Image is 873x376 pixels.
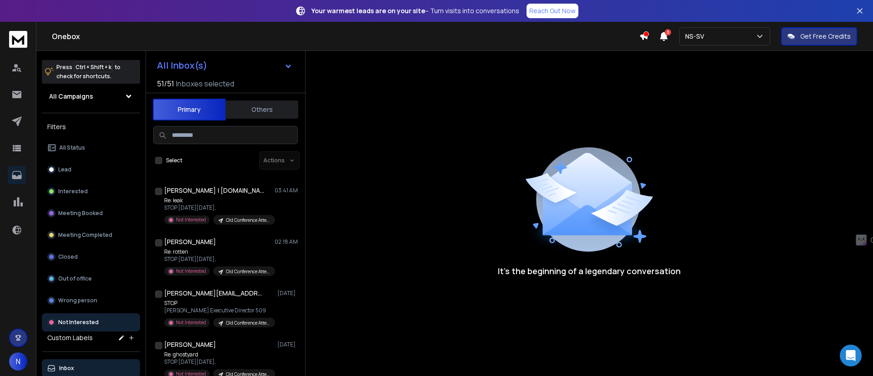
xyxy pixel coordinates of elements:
[58,253,78,261] p: Closed
[42,226,140,244] button: Meeting Completed
[42,270,140,288] button: Out of office
[150,56,300,75] button: All Inbox(s)
[42,160,140,179] button: Lead
[58,297,97,304] p: Wrong person
[42,87,140,105] button: All Campaigns
[59,144,85,151] p: All Status
[52,31,639,42] h1: Onebox
[74,62,113,72] span: Ctrl + Shift + k
[42,204,140,222] button: Meeting Booked
[164,289,264,298] h1: [PERSON_NAME][EMAIL_ADDRESS][DOMAIN_NAME]
[176,268,206,275] p: Not Interested
[275,238,298,246] p: 02:18 AM
[49,92,93,101] h1: All Campaigns
[277,290,298,297] p: [DATE]
[9,352,27,371] button: N
[311,6,425,15] strong: Your warmest leads are on your site
[164,300,273,307] p: STOP
[275,187,298,194] p: 03:41 AM
[176,216,206,223] p: Not Interested
[164,237,216,246] h1: [PERSON_NAME]
[226,217,270,224] p: Old Conference Attendees
[164,351,273,358] p: Re: ghostyard
[164,340,216,349] h1: [PERSON_NAME]
[527,4,578,18] a: Reach Out Now
[665,29,671,35] span: 3
[42,291,140,310] button: Wrong person
[42,248,140,266] button: Closed
[58,166,71,173] p: Lead
[781,27,857,45] button: Get Free Credits
[498,265,681,277] p: It’s the beginning of a legendary conversation
[800,32,851,41] p: Get Free Credits
[42,182,140,201] button: Interested
[59,365,74,372] p: Inbox
[58,210,103,217] p: Meeting Booked
[164,358,273,366] p: STOP [DATE][DATE],
[685,32,708,41] p: NS-SV
[9,31,27,48] img: logo
[277,341,298,348] p: [DATE]
[164,204,273,211] p: STOP [DATE][DATE],
[311,6,519,15] p: – Turn visits into conversations
[157,78,174,89] span: 51 / 51
[58,275,92,282] p: Out of office
[58,188,88,195] p: Interested
[164,186,264,195] h1: [PERSON_NAME] | [DOMAIN_NAME]
[226,100,298,120] button: Others
[42,139,140,157] button: All Status
[164,307,273,314] p: [PERSON_NAME] Executive Director 509
[47,333,93,342] h3: Custom Labels
[840,345,862,366] div: Open Intercom Messenger
[176,319,206,326] p: Not Interested
[58,231,112,239] p: Meeting Completed
[226,320,270,326] p: Old Conference Attendees
[166,157,182,164] label: Select
[56,63,120,81] p: Press to check for shortcuts.
[58,319,99,326] p: Not Interested
[157,61,207,70] h1: All Inbox(s)
[42,313,140,331] button: Not Interested
[153,99,226,120] button: Primary
[226,268,270,275] p: Old Conference Attendees
[42,120,140,133] h3: Filters
[164,197,273,204] p: Re: leak
[176,78,234,89] h3: Inboxes selected
[164,248,273,256] p: Re: rotten
[529,6,576,15] p: Reach Out Now
[164,256,273,263] p: STOP [DATE][DATE],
